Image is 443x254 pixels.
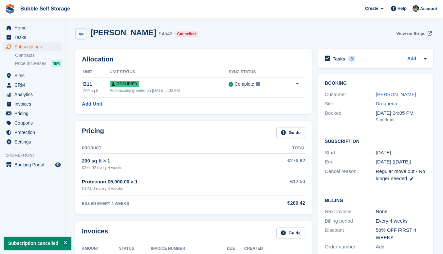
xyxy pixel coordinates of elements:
th: Unit [82,67,110,77]
a: menu [3,71,62,80]
div: €289.42 [251,199,305,207]
span: Home [14,23,54,32]
div: 50% OFF FIRST 4 WEEKS [376,227,427,241]
div: Discount [325,227,376,241]
a: menu [3,118,62,127]
span: Price increases [15,60,46,67]
span: Account [420,6,437,12]
p: Subscription cancelled [4,237,71,250]
span: Protection [14,128,54,137]
h2: Tasks [333,56,345,62]
span: View on Stripe [396,30,425,37]
div: 0 [348,56,356,62]
a: Bubble Self Storage [18,3,73,14]
a: menu [3,99,62,109]
th: Unit Status [110,67,229,77]
span: Pricing [14,109,54,118]
a: menu [3,160,62,169]
span: Storefront [6,152,65,159]
th: Total [251,143,305,154]
span: Booking Portal [14,160,54,169]
div: Every 4 weeks [376,217,427,225]
div: Auto access granted on [DATE] 6:02 AM [110,88,229,93]
a: menu [3,90,62,99]
span: Invoices [14,99,54,109]
div: 200 sq ft × 1 [82,157,251,165]
img: stora-icon-8386f47178a22dfd0bd8f6a31ec36ba5ce8667c1dd55bd0f319d3a0aa187defe.svg [5,4,15,14]
div: €276.92 every 4 weeks [82,165,251,171]
td: €12.50 [251,174,305,195]
span: CRM [14,80,54,90]
h2: Pricing [82,127,104,138]
div: Storefront [376,117,427,123]
div: Booked [325,110,376,123]
span: Settings [14,137,54,146]
div: €12.50 every 4 weeks [82,185,251,192]
th: Created [244,244,305,254]
div: Cancelled [175,31,198,37]
h2: Subscription [325,138,427,144]
a: menu [3,128,62,137]
a: Add [376,243,385,251]
a: Add [407,55,416,63]
a: Guide [276,228,305,238]
th: Invoice Number [151,244,227,254]
span: Sites [14,71,54,80]
a: Add Unit [82,100,102,108]
a: menu [3,42,62,51]
a: Guide [276,127,305,138]
div: [DATE] 04:05 PM [376,110,427,117]
div: Order number [325,243,376,251]
a: Contracts [15,52,62,59]
th: Sync Status [229,67,282,77]
time: 2025-07-08 23:00:00 UTC [376,149,391,157]
div: None [376,208,427,215]
div: Next invoice [325,208,376,215]
span: Regular move out - No longer needed [376,168,425,181]
span: Occupied [110,81,139,87]
a: menu [3,80,62,90]
a: menu [3,109,62,118]
th: Amount [82,244,119,254]
a: menu [3,137,62,146]
div: 94543 [159,30,173,38]
span: Create [365,5,378,12]
h2: Allocation [82,56,305,63]
img: Tom Gilmore [413,5,419,12]
div: Protection €5,000.00 × 1 [82,178,251,186]
a: [PERSON_NAME] [376,92,416,97]
div: 200 sq ft [83,88,110,94]
div: End [325,158,376,166]
h2: Invoices [82,228,108,238]
a: View on Stripe [394,28,433,39]
img: icon-info-grey-7440780725fd019a000dd9b08b2336e03edf1995a4989e88bcd33f0948082b44.svg [256,82,260,86]
div: Customer [325,91,376,98]
div: Complete [234,81,254,88]
div: Start [325,149,376,157]
div: B11 [83,80,110,88]
a: Drogheda [376,101,397,106]
span: Analytics [14,90,54,99]
div: NEW [51,60,62,67]
td: €276.92 [251,153,305,174]
h2: [PERSON_NAME] [90,28,156,37]
h2: Booking [325,81,427,86]
span: Coupons [14,118,54,127]
a: Price increases NEW [15,60,62,67]
th: Status [119,244,151,254]
div: Billing period [325,217,376,225]
a: Preview store [54,161,62,169]
div: Site [325,100,376,108]
a: menu [3,33,62,42]
span: Help [397,5,407,12]
div: BILLED EVERY 4 WEEKS [82,201,251,207]
span: Tasks [14,33,54,42]
span: Subscriptions [14,42,54,51]
h2: Billing [325,197,427,203]
a: menu [3,23,62,32]
th: Due [227,244,244,254]
th: Product [82,143,251,154]
div: Cancel reason [325,168,376,182]
span: [DATE] ([DATE]) [376,159,412,164]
